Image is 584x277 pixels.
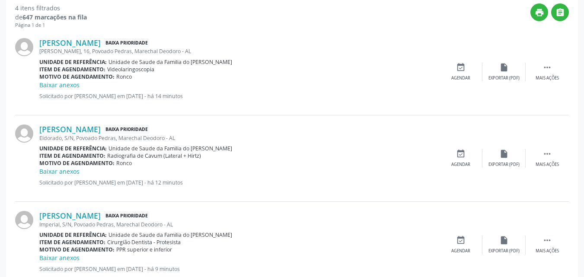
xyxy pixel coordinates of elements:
[15,211,33,229] img: img
[451,75,470,81] div: Agendar
[39,246,115,253] b: Motivo de agendamento:
[39,66,105,73] b: Item de agendamento:
[107,152,201,159] span: Radiografia de Cavum (Lateral + Hirtz)
[104,38,150,48] span: Baixa Prioridade
[39,58,107,66] b: Unidade de referência:
[39,167,80,175] a: Baixar anexos
[39,179,439,186] p: Solicitado por [PERSON_NAME] em [DATE] - há 12 minutos
[39,92,439,100] p: Solicitado por [PERSON_NAME] em [DATE] - há 14 minutos
[530,3,548,21] button: print
[488,248,520,254] div: Exportar (PDF)
[15,38,33,56] img: img
[543,149,552,159] i: 
[104,125,150,134] span: Baixa Prioridade
[39,254,80,262] a: Baixar anexos
[555,8,565,17] i: 
[39,221,439,228] div: Imperial, S/N, Povoado Pedras, Marechal Deodoro - AL
[15,124,33,143] img: img
[39,265,439,273] p: Solicitado por [PERSON_NAME] em [DATE] - há 9 minutos
[39,211,101,220] a: [PERSON_NAME]
[15,3,87,13] div: 4 itens filtrados
[536,75,559,81] div: Mais ações
[451,248,470,254] div: Agendar
[499,236,509,245] i: insert_drive_file
[543,63,552,72] i: 
[488,162,520,168] div: Exportar (PDF)
[39,48,439,55] div: [PERSON_NAME], 16, Povoado Pedras, Marechal Deodoro - AL
[39,73,115,80] b: Motivo de agendamento:
[39,134,439,142] div: Eldorado, S/N, Povoado Pedras, Marechal Deodoro - AL
[499,63,509,72] i: insert_drive_file
[39,38,101,48] a: [PERSON_NAME]
[107,239,181,246] span: Cirurgião Dentista - Protesista
[456,149,466,159] i: event_available
[39,124,101,134] a: [PERSON_NAME]
[456,236,466,245] i: event_available
[488,75,520,81] div: Exportar (PDF)
[39,239,105,246] b: Item de agendamento:
[499,149,509,159] i: insert_drive_file
[536,162,559,168] div: Mais ações
[15,22,87,29] div: Página 1 de 1
[451,162,470,168] div: Agendar
[15,13,87,22] div: de
[107,66,154,73] span: Videolaringoscopia
[536,248,559,254] div: Mais ações
[104,211,150,220] span: Baixa Prioridade
[116,159,132,167] span: Ronco
[109,231,232,239] span: Unidade de Saude da Familia do [PERSON_NAME]
[543,236,552,245] i: 
[456,63,466,72] i: event_available
[535,8,544,17] i: print
[39,231,107,239] b: Unidade de referência:
[39,145,107,152] b: Unidade de referência:
[22,13,87,21] strong: 647 marcações na fila
[551,3,569,21] button: 
[39,152,105,159] b: Item de agendamento:
[116,246,172,253] span: PPR superior e inferior
[109,58,232,66] span: Unidade de Saude da Familia do [PERSON_NAME]
[109,145,232,152] span: Unidade de Saude da Familia do [PERSON_NAME]
[39,159,115,167] b: Motivo de agendamento:
[116,73,132,80] span: Ronco
[39,81,80,89] a: Baixar anexos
